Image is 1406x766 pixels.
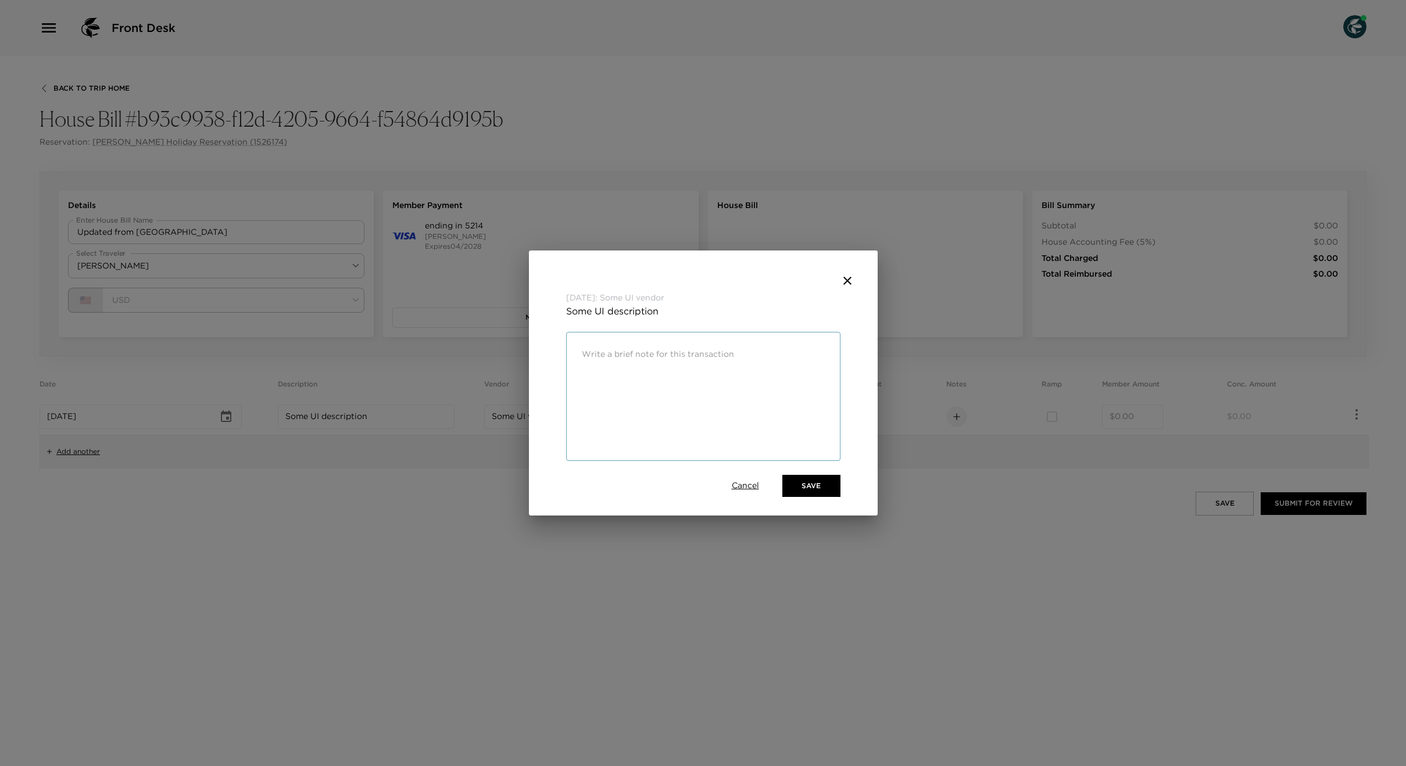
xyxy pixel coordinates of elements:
p: Some UI description [566,304,840,318]
button: Save [782,475,840,497]
button: Cancel [732,480,759,492]
span: [DATE]: Some UI vendor [566,292,840,304]
button: close [836,269,859,292]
